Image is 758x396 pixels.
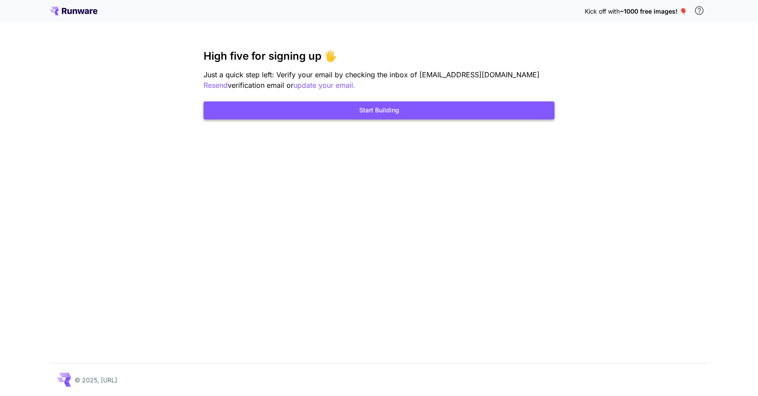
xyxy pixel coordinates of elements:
button: Resend [204,80,228,91]
span: Just a quick step left: Verify your email by checking the inbox of [EMAIL_ADDRESS][DOMAIN_NAME] [204,70,540,79]
h3: High five for signing up 🖐️ [204,50,554,62]
p: © 2025, [URL] [75,375,117,385]
button: In order to qualify for free credit, you need to sign up with a business email address and click ... [690,2,708,19]
button: Start Building [204,101,554,119]
span: Kick off with [585,7,620,15]
button: update your email. [293,80,355,91]
span: verification email or [228,81,293,90]
span: ~1000 free images! 🎈 [620,7,687,15]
